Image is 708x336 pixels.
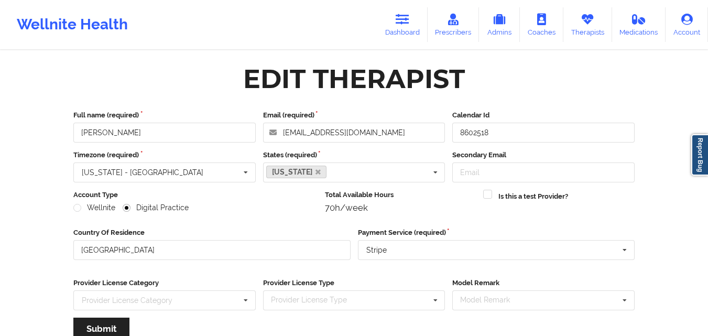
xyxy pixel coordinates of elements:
[325,202,476,213] div: 70h/week
[263,110,445,121] label: Email (required)
[666,7,708,42] a: Account
[452,278,635,288] label: Model Remark
[263,278,445,288] label: Provider License Type
[458,294,525,306] div: Model Remark
[73,227,351,238] label: Country Of Residence
[563,7,612,42] a: Therapists
[266,166,327,178] a: [US_STATE]
[691,134,708,176] a: Report Bug
[377,7,428,42] a: Dashboard
[73,278,256,288] label: Provider License Category
[82,169,203,176] div: [US_STATE] - [GEOGRAPHIC_DATA]
[452,162,635,182] input: Email
[73,203,115,212] label: Wellnite
[243,62,465,95] div: Edit Therapist
[520,7,563,42] a: Coaches
[366,246,387,254] div: Stripe
[73,110,256,121] label: Full name (required)
[325,190,476,200] label: Total Available Hours
[123,203,189,212] label: Digital Practice
[268,294,362,306] div: Provider License Type
[73,190,318,200] label: Account Type
[73,123,256,143] input: Full name
[452,123,635,143] input: Calendar Id
[452,150,635,160] label: Secondary Email
[612,7,666,42] a: Medications
[428,7,480,42] a: Prescribers
[263,150,445,160] label: States (required)
[358,227,635,238] label: Payment Service (required)
[498,191,568,202] label: Is this a test Provider?
[73,150,256,160] label: Timezone (required)
[452,110,635,121] label: Calendar Id
[479,7,520,42] a: Admins
[263,123,445,143] input: Email address
[82,297,172,304] div: Provider License Category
